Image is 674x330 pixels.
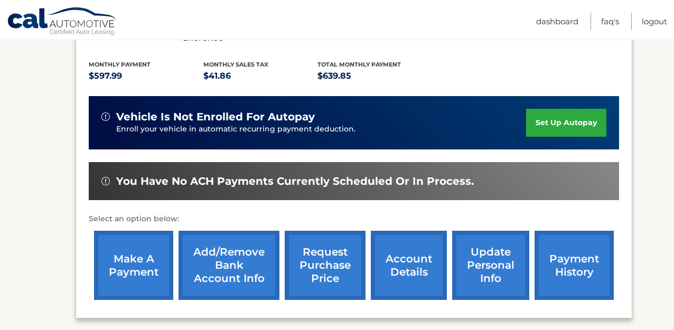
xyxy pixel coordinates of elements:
span: vehicle is not enrolled for autopay [116,110,315,124]
p: $597.99 [89,69,203,83]
a: request purchase price [285,231,366,300]
a: set up autopay [526,109,606,137]
p: Select an option below: [89,213,619,225]
img: alert-white.svg [101,112,110,121]
a: account details [371,231,447,300]
a: Add/Remove bank account info [179,231,279,300]
p: Enroll your vehicle in automatic recurring payment deduction. [116,124,526,135]
a: Logout [642,13,667,30]
a: update personal info [452,231,529,300]
a: FAQ's [601,13,619,30]
a: payment history [535,231,614,300]
p: $639.85 [317,69,432,83]
span: Monthly Payment [89,61,151,68]
p: $41.86 [203,69,318,83]
span: Monthly sales Tax [203,61,268,68]
a: Cal Automotive [7,7,118,37]
a: Dashboard [536,13,578,30]
span: You have no ACH payments currently scheduled or in process. [116,175,474,188]
img: alert-white.svg [101,177,110,185]
a: make a payment [94,231,173,300]
span: Total Monthly Payment [317,61,401,68]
